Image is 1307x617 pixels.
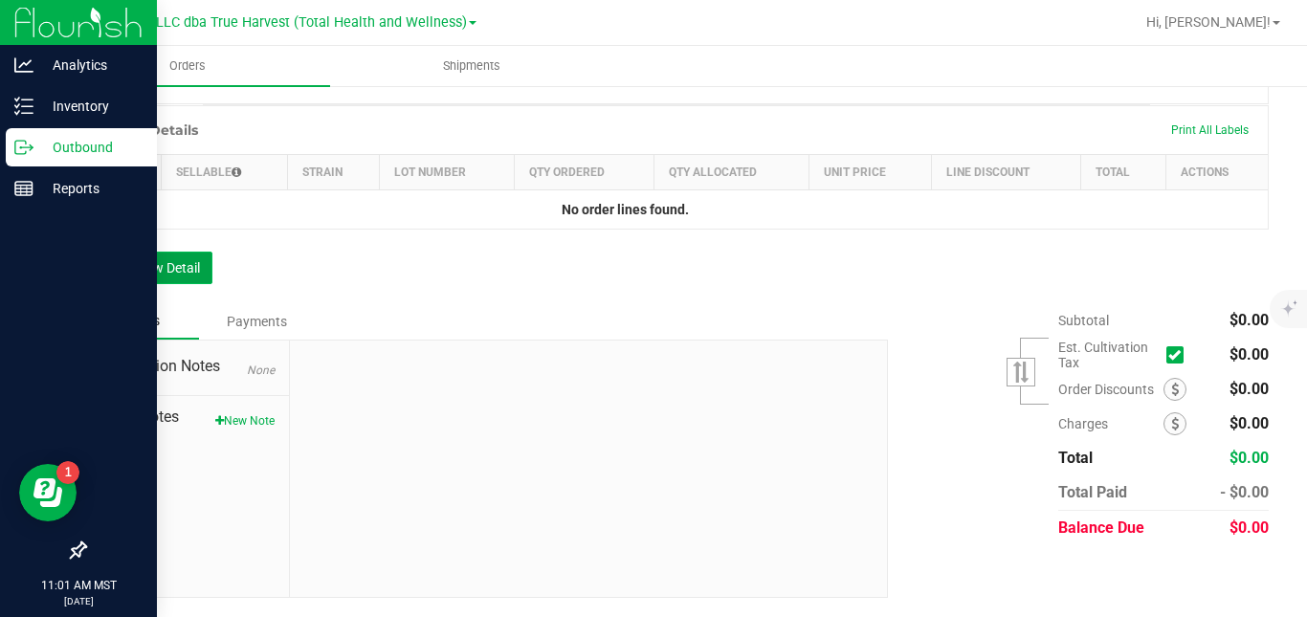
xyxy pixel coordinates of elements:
[1058,518,1144,537] span: Balance Due
[46,46,330,86] a: Orders
[33,95,148,118] p: Inventory
[330,46,614,86] a: Shipments
[199,304,314,339] div: Payments
[9,594,148,608] p: [DATE]
[14,55,33,75] inline-svg: Analytics
[1229,311,1269,329] span: $0.00
[1229,414,1269,432] span: $0.00
[1058,382,1163,397] span: Order Discounts
[1058,313,1109,328] span: Subtotal
[931,154,1080,189] th: Line Discount
[1229,345,1269,364] span: $0.00
[1058,340,1159,370] span: Est. Cultivation Tax
[9,577,148,594] p: 11:01 AM MST
[14,97,33,116] inline-svg: Inventory
[14,138,33,157] inline-svg: Outbound
[514,154,653,189] th: Qty Ordered
[33,177,148,200] p: Reports
[33,136,148,159] p: Outbound
[1081,154,1166,189] th: Total
[247,364,275,377] span: None
[1171,123,1249,137] span: Print All Labels
[1058,483,1127,501] span: Total Paid
[55,14,467,31] span: DXR FINANCE 4 LLC dba True Harvest (Total Health and Wellness)
[144,57,232,75] span: Orders
[14,179,33,198] inline-svg: Reports
[1229,449,1269,467] span: $0.00
[417,57,526,75] span: Shipments
[287,154,380,189] th: Strain
[215,412,275,430] button: New Note
[162,154,287,189] th: Sellable
[653,154,809,189] th: Qty Allocated
[1058,416,1163,431] span: Charges
[562,202,689,217] strong: No order lines found.
[19,464,77,521] iframe: Resource center
[1165,154,1268,189] th: Actions
[33,54,148,77] p: Analytics
[100,406,275,429] span: Order Notes
[1220,483,1269,501] span: - $0.00
[1146,14,1271,30] span: Hi, [PERSON_NAME]!
[1229,518,1269,537] span: $0.00
[100,355,275,378] span: Destination Notes
[809,154,931,189] th: Unit Price
[1229,380,1269,398] span: $0.00
[380,154,514,189] th: Lot Number
[1166,342,1192,367] span: Calculate cultivation tax
[56,461,79,484] iframe: Resource center unread badge
[1058,449,1093,467] span: Total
